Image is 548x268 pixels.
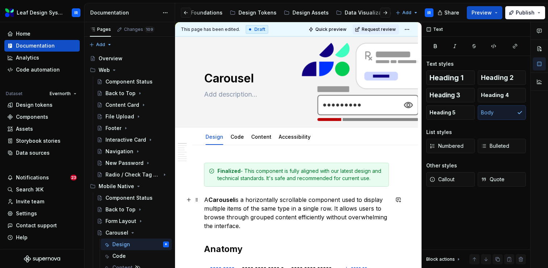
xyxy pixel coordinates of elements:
[70,175,77,180] span: 23
[238,9,277,16] div: Design Tokens
[87,64,172,76] div: Web
[179,5,392,20] div: Page tree
[467,6,502,19] button: Preview
[426,105,475,120] button: Heading 5
[16,66,60,73] div: Code automation
[94,157,172,169] a: New Password
[16,125,33,133] div: Assets
[402,10,411,16] span: Add
[96,42,105,48] span: Add
[4,232,80,243] button: Help
[99,55,123,62] div: Overview
[306,24,350,34] button: Quick preview
[50,91,71,97] span: Evernorth
[112,241,130,248] div: Design
[16,149,50,157] div: Data sources
[16,42,55,49] div: Documentation
[105,90,136,97] div: Back to Top
[315,27,346,32] span: Quick preview
[426,70,475,85] button: Heading 1
[94,134,172,146] a: Interactive Card
[4,40,80,52] a: Documentation
[217,167,384,182] div: - This component is fully aligned with our latest design and technical standards. It's safe and r...
[16,101,53,109] div: Design tokens
[16,174,49,181] div: Notifications
[105,218,136,225] div: Form Layout
[205,134,223,140] a: Design
[362,27,396,32] span: Request review
[191,9,223,16] div: Foundations
[4,184,80,195] button: Search ⌘K
[204,243,389,255] h2: Anatomy
[353,24,399,34] button: Request review
[4,52,80,64] a: Analytics
[105,159,144,167] div: New Password
[231,134,244,140] a: Code
[90,9,159,16] div: Documentation
[16,234,28,241] div: Help
[227,7,279,19] a: Design Tokens
[472,9,492,16] span: Preview
[4,111,80,123] a: Components
[481,176,505,183] span: Quote
[444,9,459,16] span: Share
[426,129,452,136] div: List styles
[426,162,457,169] div: Other styles
[87,180,172,192] div: Mobile Native
[16,137,61,145] div: Storybook stories
[426,254,461,264] div: Block actions
[94,204,172,215] a: Back to Top
[429,142,464,150] span: Numbered
[426,60,454,68] div: Text styles
[281,7,332,19] a: Design Assets
[217,168,241,174] strong: Finalized
[181,27,240,32] span: This page has been edited.
[6,91,22,97] div: Dataset
[505,6,545,19] button: Publish
[165,241,167,248] div: IR
[276,129,314,144] div: Accessibility
[481,74,514,81] span: Heading 2
[4,99,80,111] a: Design tokens
[4,28,80,40] a: Home
[105,125,121,132] div: Footer
[204,195,389,230] p: A is a horizontally scrollable component used to display multiple items of the same type in a sin...
[203,70,387,87] textarea: Carousel
[429,109,456,116] span: Heading 5
[87,40,114,50] button: Add
[101,250,172,262] a: Code
[4,220,80,231] button: Contact support
[16,210,37,217] div: Settings
[24,255,60,263] svg: Supernova Logo
[4,196,80,207] a: Invite team
[4,135,80,147] a: Storybook stories
[333,7,394,19] a: Data Visualization
[429,74,464,81] span: Heading 1
[46,89,80,99] button: Evernorth
[105,229,128,236] div: Carousel
[393,8,420,18] button: Add
[4,64,80,76] a: Code automation
[94,146,172,157] a: Navigation
[248,129,274,144] div: Content
[426,88,475,102] button: Heading 3
[94,169,172,180] a: Radio / Check Tag Group
[16,30,30,37] div: Home
[1,5,83,20] button: Leaf Design SystemIR
[478,139,526,153] button: Bulleted
[94,192,172,204] a: Component Status
[426,139,475,153] button: Numbered
[203,129,226,144] div: Design
[481,142,509,150] span: Bulleted
[228,129,247,144] div: Code
[17,9,63,16] div: Leaf Design System
[105,101,139,109] div: Content Card
[426,172,475,187] button: Callout
[16,222,57,229] div: Contact support
[427,10,431,16] div: IR
[478,88,526,102] button: Heading 4
[105,78,153,85] div: Component Status
[16,198,44,205] div: Invite team
[16,186,43,193] div: Search ⌘K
